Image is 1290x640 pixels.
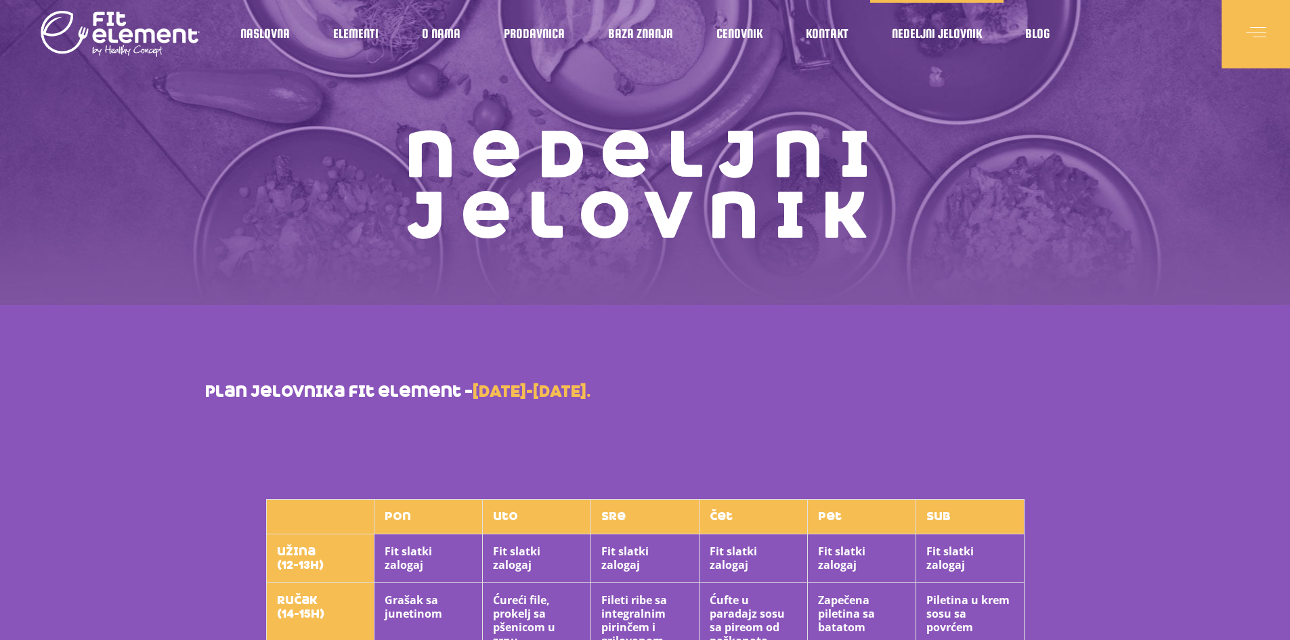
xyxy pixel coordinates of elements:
th: uto [483,500,591,534]
span: Baza znanja [608,30,673,37]
span: Elementi [333,30,379,37]
th: čet [699,500,807,534]
th: pon [374,500,483,534]
th: Fit slatki zalogaj [483,534,591,583]
span: Naslovna [240,30,290,37]
th: užina (12-13h) [266,534,374,583]
img: logo light [41,7,200,61]
th: sre [591,500,700,534]
th: Fit slatki zalogaj [591,534,700,583]
th: Fit slatki zalogaj [807,534,916,583]
strong: [DATE]-[DATE]. [473,382,590,402]
span: Nedeljni jelovnik [892,30,982,37]
th: Fit slatki zalogaj [374,534,483,583]
th: Fit slatki zalogaj [699,534,807,583]
span: O nama [422,30,460,37]
p: plan jelovnika fit element – [205,379,1085,404]
span: Cenovnik [716,30,762,37]
span: Kontakt [806,30,848,37]
h1: Nedeljni jelovnik [205,125,1085,247]
span: Blog [1025,30,1050,37]
th: sub [916,500,1024,534]
span: Prodavnica [504,30,565,37]
th: pet [807,500,916,534]
th: Fit slatki zalogaj [916,534,1024,583]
